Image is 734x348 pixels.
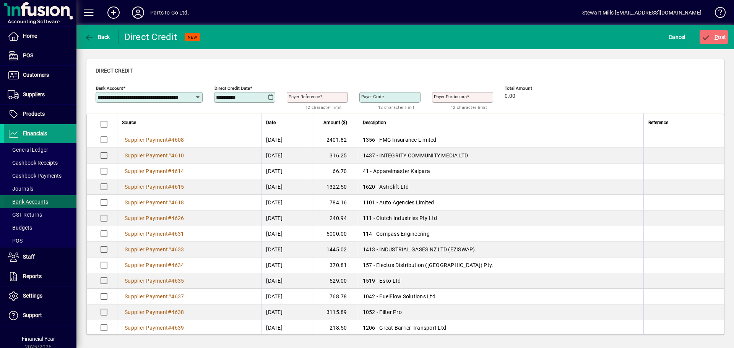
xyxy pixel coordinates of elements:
a: POS [4,234,76,247]
span: Settings [23,293,42,299]
span: 4638 [171,309,184,315]
span: 4608 [171,137,184,143]
a: Products [4,105,76,124]
td: [DATE] [261,148,312,163]
button: Cancel [667,30,687,44]
span: Amount ($) [323,118,347,127]
a: Home [4,27,76,46]
span: Back [84,34,110,40]
mat-hint: 12 character limit [451,103,487,112]
div: Description [363,118,639,127]
button: Post [700,30,728,44]
div: Amount ($) [317,118,354,127]
td: [DATE] [261,273,312,289]
span: Supplier Payment [125,137,168,143]
span: # [168,137,171,143]
a: Supplier Payment#4614 [122,167,187,175]
a: Supplier Payment#4633 [122,245,187,254]
span: # [168,231,171,237]
td: 5000.00 [312,226,358,242]
a: Supplier Payment#4635 [122,277,187,285]
a: Cashbook Receipts [4,156,76,169]
span: 1042 - FuelFlow Solutions Ltd [363,293,435,299]
a: Bank Accounts [4,195,76,208]
span: # [168,278,171,284]
span: 4631 [171,231,184,237]
a: Supplier Payment#4610 [122,151,187,160]
span: Support [23,312,42,318]
button: Back [83,30,112,44]
td: 316.25 [312,148,358,163]
td: [DATE] [261,132,312,148]
a: GST Returns [4,208,76,221]
span: # [168,152,171,159]
span: # [168,246,171,253]
span: Cancel [669,31,685,43]
span: Staff [23,254,35,260]
td: 1445.02 [312,242,358,257]
mat-label: Payer Particulars [434,94,467,99]
span: Supplier Payment [125,278,168,284]
span: Journals [8,186,33,192]
span: 1437 - INTEGRITY COMMUNITY MEDIA LTD [363,152,468,159]
a: Supplier Payment#4639 [122,324,187,332]
a: Suppliers [4,85,76,104]
span: Customers [23,72,49,78]
mat-hint: 12 character limit [378,103,414,112]
td: 66.70 [312,163,358,179]
span: Cashbook Receipts [8,160,58,166]
span: 1413 - INDUSTRIAL GASES NZ LTD (EZISWAP) [363,246,475,253]
span: Supplier Payment [125,293,168,299]
button: Profile [126,6,150,19]
span: Description [363,118,386,127]
mat-label: Bank Account [96,86,123,91]
span: POS [8,238,23,244]
td: [DATE] [261,242,312,257]
div: Date [266,118,307,127]
a: Staff [4,248,76,267]
a: Knowledge Base [709,2,724,26]
div: Direct Credit [124,31,177,43]
span: 157 - Electus Distribution ([GEOGRAPHIC_DATA]) Pty. [363,262,494,268]
a: Supplier Payment#4608 [122,136,187,144]
span: 4634 [171,262,184,268]
span: Financial Year [22,336,55,342]
td: [DATE] [261,320,312,336]
span: # [168,184,171,190]
span: 4637 [171,293,184,299]
td: 768.78 [312,289,358,304]
span: Home [23,33,37,39]
a: Supplier Payment#4618 [122,198,187,207]
mat-hint: 12 character limit [305,103,342,112]
button: Add [101,6,126,19]
td: [DATE] [261,179,312,195]
td: 240.94 [312,210,358,226]
span: Bank Accounts [8,199,48,205]
span: 41 - Apparelmaster Kaipara [363,168,430,174]
span: 114 - Compass Engineering [363,231,430,237]
td: [DATE] [261,289,312,304]
a: Supplier Payment#4631 [122,230,187,238]
span: 4615 [171,184,184,190]
div: Parts to Go Ltd. [150,6,189,19]
span: # [168,262,171,268]
td: [DATE] [261,226,312,242]
span: # [168,215,171,221]
span: Supplier Payment [125,215,168,221]
a: Supplier Payment#4638 [122,308,187,316]
span: 4610 [171,152,184,159]
td: 370.81 [312,257,358,273]
a: Settings [4,286,76,306]
span: P [715,34,718,40]
div: Reference [648,118,714,127]
td: 784.16 [312,195,358,210]
span: 4614 [171,168,184,174]
span: Supplier Payment [125,309,168,315]
span: 111 - Clutch Industries Pty Ltd [363,215,437,221]
a: General Ledger [4,143,76,156]
span: 1356 - FMG Insurance Limited [363,137,437,143]
span: Cashbook Payments [8,173,62,179]
app-page-header-button: Back [76,30,119,44]
span: 4635 [171,278,184,284]
td: [DATE] [261,163,312,179]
